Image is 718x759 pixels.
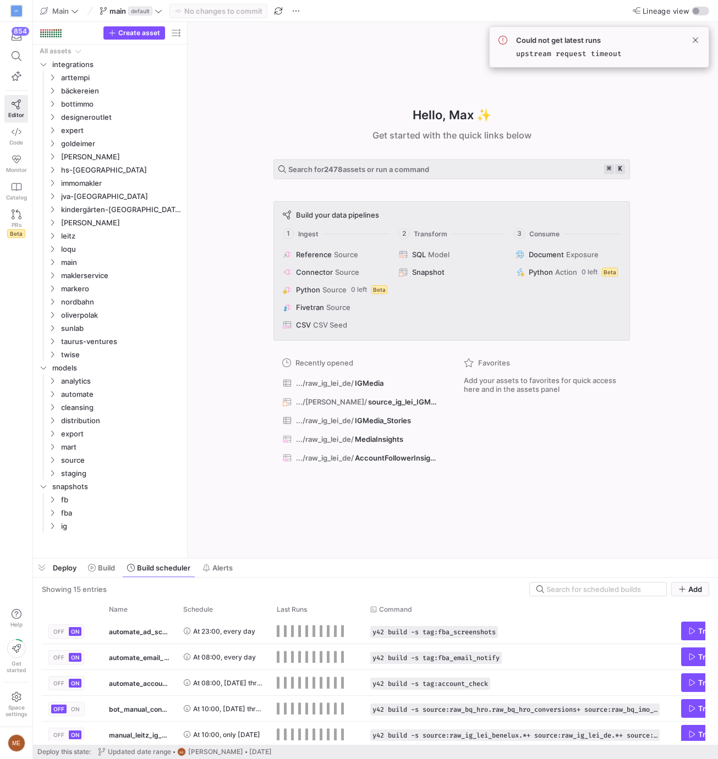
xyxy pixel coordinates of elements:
[296,397,367,406] span: .../[PERSON_NAME]/
[546,585,660,594] input: Search for scheduled builds
[529,268,553,276] span: Python
[37,124,183,137] div: Press SPACE to select this row.
[280,451,442,465] button: .../raw_ig_lei_de/AccountFollowerInsights
[122,558,195,577] button: Build scheduler
[37,110,183,124] div: Press SPACE to select this row.
[516,49,622,58] code: upstream request timeout
[37,361,183,374] div: Press SPACE to select this row.
[412,268,445,276] span: Snapshot
[280,376,442,390] button: .../raw_ig_lei_de/IGMedia
[372,654,500,662] span: y42 build -s tag:fba_email_notify
[334,250,358,259] span: Source
[53,563,76,572] span: Deploy
[513,248,623,261] button: DocumentExposure
[37,203,183,216] div: Press SPACE to select this row.
[513,265,623,279] button: PythonAction0 leftBeta
[83,558,120,577] button: Build
[4,178,28,205] a: Catalog
[193,722,260,747] span: At 10:00, only [DATE]
[52,362,181,374] span: models
[322,285,347,294] span: Source
[4,95,28,123] a: Editor
[37,453,183,467] div: Press SPACE to select this row.
[37,137,183,150] div: Press SPACE to select this row.
[397,248,506,261] button: SQLModel
[37,269,183,282] div: Press SPACE to select this row.
[37,229,183,242] div: Press SPACE to select this row.
[52,7,69,15] span: Main
[61,243,181,256] span: loqu
[52,58,181,71] span: integrations
[42,585,107,594] div: Showing 15 entries
[109,645,170,671] span: automate_email_notify
[326,303,350,312] span: Source
[615,164,625,174] kbd: k
[53,680,64,686] span: OFF
[4,150,28,178] a: Monitor
[295,358,353,367] span: Recently opened
[193,670,264,696] span: At 08:00, [DATE] through [DATE]
[281,248,390,261] button: ReferenceSource
[372,628,496,636] span: y42 build -s tag:fba_screenshots
[37,97,183,110] div: Press SPACE to select this row.
[193,696,264,722] span: At 10:00, [DATE] through [DATE]
[273,129,630,142] div: Get started with the quick links below
[372,706,657,713] span: y42 build -s source:raw_bq_hro.raw_bq_hro_conversions+ source:raw_bq_imo_system_conversions.2021_...
[193,618,255,644] span: At 23:00, every day
[355,453,439,462] span: AccountFollowerInsights
[37,493,183,506] div: Press SPACE to select this row.
[61,177,181,190] span: immomakler
[4,635,28,678] button: Getstarted
[109,619,170,645] span: automate_ad_screenshots
[280,432,442,446] button: .../raw_ig_lei_de/MediaInsights
[11,5,22,16] div: VF
[4,2,28,20] a: VF
[71,654,79,661] span: ON
[277,606,307,613] span: Last Runs
[37,150,183,163] div: Press SPACE to select this row.
[355,416,411,425] span: IGMedia_Stories
[61,269,181,282] span: maklerservice
[37,45,183,58] div: Press SPACE to select this row.
[288,165,429,174] span: Search for assets or run a command
[478,358,510,367] span: Favorites
[8,734,25,752] div: ME
[296,250,332,259] span: Reference
[61,441,181,453] span: mart
[371,285,387,294] span: Beta
[61,454,181,467] span: source
[37,519,183,533] div: Press SPACE to select this row.
[61,520,181,533] span: ig
[566,250,599,259] span: Exposure
[61,322,181,335] span: sunlab
[37,440,183,453] div: Press SPACE to select this row.
[37,506,183,519] div: Press SPACE to select this row.
[61,414,181,427] span: distribution
[118,29,160,37] span: Create asset
[109,696,170,722] span: bot_manual_conversion_refresh
[335,268,359,276] span: Source
[555,268,577,276] span: Action
[37,256,183,269] div: Press SPACE to select this row.
[4,604,28,633] button: Help
[397,265,506,279] button: Snapshot
[108,748,171,756] span: Updated date range
[368,397,439,406] span: source_ig_lei_IGMedia
[128,7,152,15] span: default
[6,167,27,173] span: Monitor
[61,98,181,110] span: bottimmo
[188,748,243,756] span: [PERSON_NAME]
[109,7,126,15] span: main
[37,414,183,427] div: Press SPACE to select this row.
[61,111,181,124] span: designeroutlet
[37,282,183,295] div: Press SPACE to select this row.
[643,7,689,15] span: Lineage view
[37,308,183,322] div: Press SPACE to select this row.
[177,747,186,756] div: ME
[296,210,379,219] span: Build your data pipelines
[183,606,213,613] span: Schedule
[71,628,79,635] span: ON
[61,151,181,163] span: [PERSON_NAME]
[61,71,181,84] span: arttempi
[296,416,354,425] span: .../raw_ig_lei_de/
